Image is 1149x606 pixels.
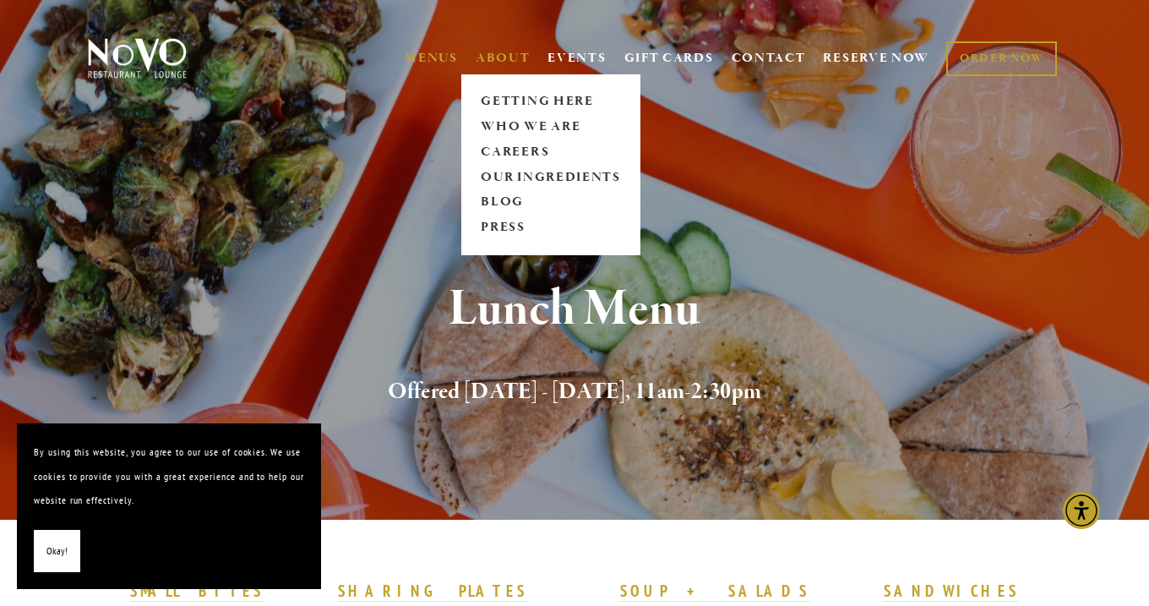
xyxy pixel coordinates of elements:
a: SANDWICHES [884,581,1019,603]
strong: SMALL BITES [130,581,263,601]
a: SMALL BITES [130,581,263,603]
a: BLOG [476,190,626,216]
strong: SOUP + SALADS [620,581,809,601]
a: CONTACT [732,42,806,74]
a: RESERVE NOW [823,42,929,74]
a: OUR INGREDIENTS [476,165,626,190]
a: GETTING HERE [476,89,626,114]
a: CAREERS [476,139,626,165]
a: SHARING PLATES [338,581,527,603]
div: Accessibility Menu [1063,492,1100,529]
a: WHO WE ARE [476,114,626,139]
a: MENUS [405,50,458,67]
h1: Lunch Menu [114,282,1035,337]
strong: SHARING PLATES [338,581,527,601]
p: By using this website, you agree to our use of cookies. We use cookies to provide you with a grea... [34,440,304,513]
a: ORDER NOW [946,41,1057,76]
strong: SANDWICHES [884,581,1019,601]
h2: Offered [DATE] - [DATE], 11am-2:30pm [114,374,1035,410]
a: EVENTS [547,50,606,67]
button: Okay! [34,530,80,573]
a: ABOUT [476,50,531,67]
a: PRESS [476,216,626,241]
section: Cookie banner [17,423,321,589]
span: Okay! [46,539,68,564]
a: GIFT CARDS [624,42,714,74]
a: SOUP + SALADS [620,581,809,603]
img: Novo Restaurant &amp; Lounge [84,37,190,79]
